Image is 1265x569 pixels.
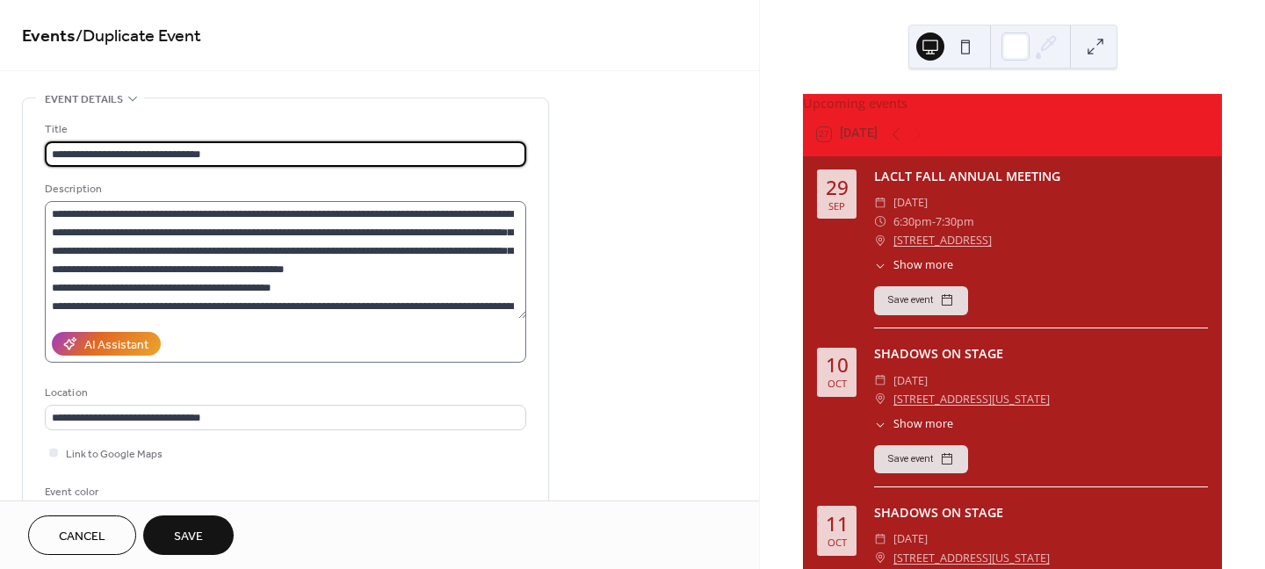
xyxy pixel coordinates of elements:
span: 7:30pm [936,212,974,231]
button: ​Show more [874,416,953,433]
div: SHADOWS ON STAGE [874,503,1208,522]
div: Location [45,384,523,402]
div: Sep [828,201,845,211]
div: 11 [826,515,849,535]
div: 10 [826,356,849,376]
div: LACLT FALL ANNUAL MEETING [874,167,1208,186]
button: Save [143,515,234,555]
span: [DATE] [893,193,928,212]
span: / Duplicate Event [76,19,201,54]
div: AI Assistant [84,336,148,355]
a: [STREET_ADDRESS][US_STATE] [893,549,1050,567]
button: Save event [874,445,968,473]
div: ​ [874,390,886,408]
div: Description [45,180,523,198]
div: ​ [874,231,886,249]
div: ​ [874,529,886,548]
span: Event details [45,90,123,109]
span: [DATE] [893,371,928,390]
div: ​ [874,371,886,390]
span: Save [174,528,203,546]
div: Oct [828,378,847,388]
div: ​ [874,257,886,274]
div: Event color [45,483,177,501]
a: [STREET_ADDRESS] [893,231,992,249]
div: ​ [874,549,886,567]
a: Events [22,19,76,54]
button: AI Assistant [52,332,161,356]
div: Title [45,120,523,139]
div: ​ [874,416,886,433]
span: Cancel [59,528,105,546]
div: Upcoming events [803,94,1222,113]
div: 29 [826,178,849,198]
button: Cancel [28,515,136,555]
div: ​ [874,193,886,212]
div: Oct [828,537,847,547]
span: [DATE] [893,529,928,548]
span: 6:30pm [893,212,932,231]
span: Show more [893,257,953,274]
div: ​ [874,212,886,231]
span: Show more [893,416,953,433]
span: - [932,212,936,231]
span: Link to Google Maps [66,445,163,464]
button: ​Show more [874,257,953,274]
div: SHADOWS ON STAGE [874,344,1208,364]
button: Save event [874,286,968,314]
a: [STREET_ADDRESS][US_STATE] [893,390,1050,408]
